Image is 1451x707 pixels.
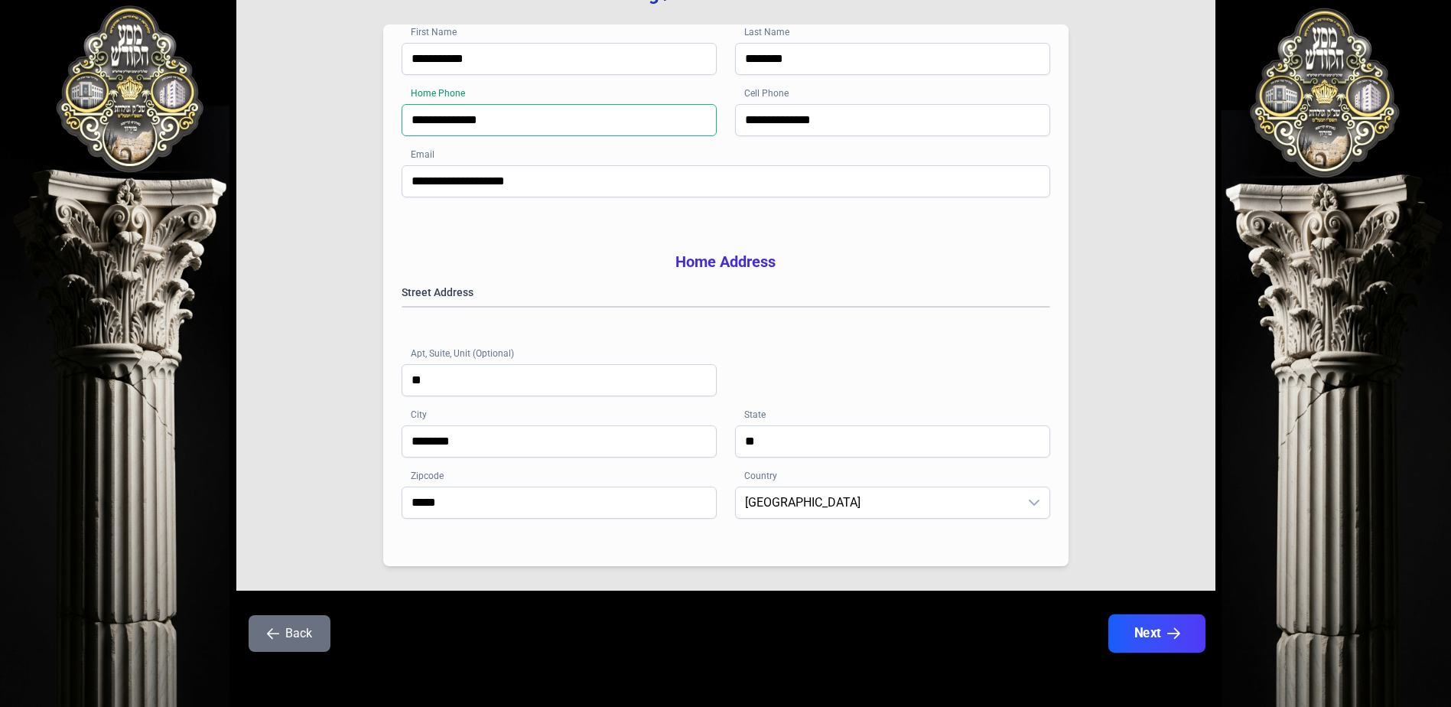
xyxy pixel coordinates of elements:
[1108,614,1205,653] button: Next
[249,615,330,652] button: Back
[736,487,1019,518] span: United States
[1019,487,1049,518] div: dropdown trigger
[402,251,1050,272] h3: Home Address
[402,285,1050,300] label: Street Address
